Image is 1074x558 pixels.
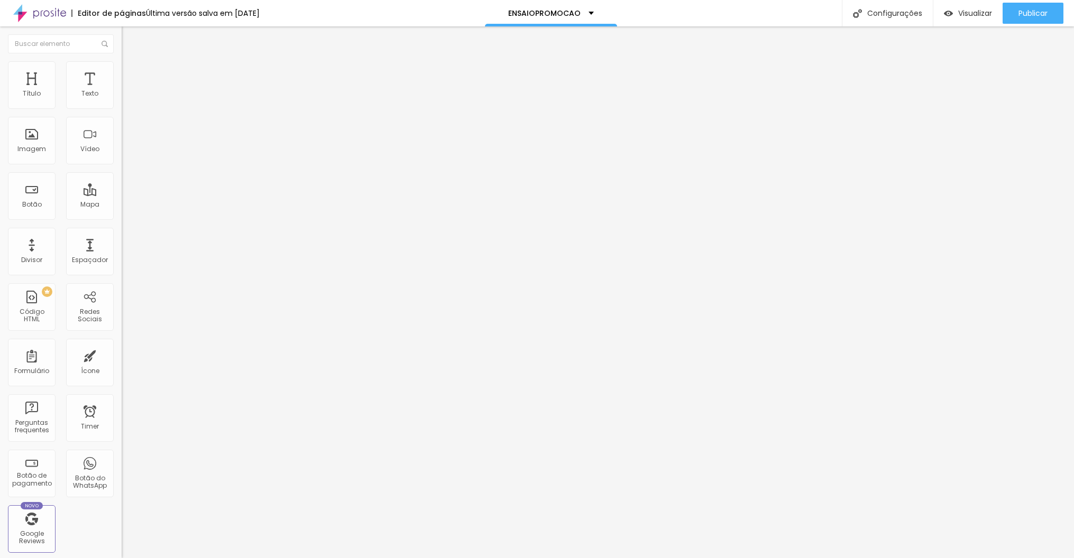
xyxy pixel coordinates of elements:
div: Novo [21,502,43,509]
span: Visualizar [958,9,992,17]
div: Última versão salva em [DATE] [146,10,260,17]
div: Botão do WhatsApp [69,475,111,490]
div: Google Reviews [11,530,52,545]
img: Icone [853,9,862,18]
div: Código HTML [11,308,52,323]
iframe: Editor [122,26,1074,558]
div: Timer [81,423,99,430]
button: Publicar [1003,3,1063,24]
p: ENSAIOPROMOCAO [508,10,581,17]
div: Texto [81,90,98,97]
div: Botão de pagamento [11,472,52,487]
img: view-1.svg [944,9,953,18]
span: Publicar [1018,9,1048,17]
div: Redes Sociais [69,308,111,323]
button: Visualizar [933,3,1003,24]
div: Espaçador [72,256,108,264]
img: Icone [102,41,108,47]
div: Editor de páginas [71,10,146,17]
div: Divisor [21,256,42,264]
div: Ícone [81,367,99,375]
div: Perguntas frequentes [11,419,52,434]
div: Imagem [17,145,46,153]
div: Mapa [80,201,99,208]
div: Formulário [14,367,49,375]
div: Título [23,90,41,97]
div: Vídeo [80,145,99,153]
div: Botão [22,201,42,208]
input: Buscar elemento [8,34,114,53]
